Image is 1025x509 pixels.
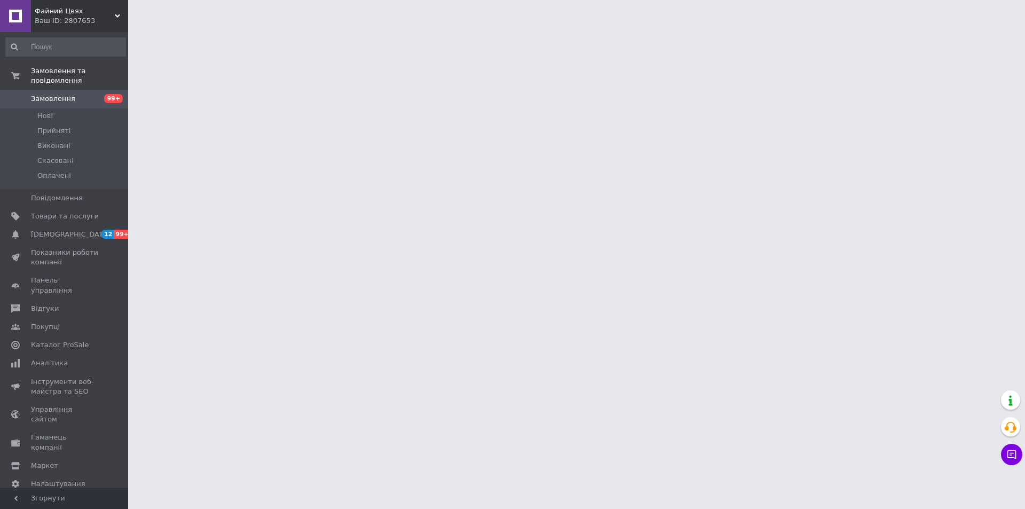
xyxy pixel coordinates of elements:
input: Пошук [5,37,126,57]
span: Повідомлення [31,193,83,203]
span: Управління сайтом [31,405,99,424]
div: Ваш ID: 2807653 [35,16,128,26]
span: [DEMOGRAPHIC_DATA] [31,230,110,239]
span: Оплачені [37,171,71,181]
span: 99+ [114,230,131,239]
span: Відгуки [31,304,59,314]
span: Панель управління [31,276,99,295]
span: Файний Цвях [35,6,115,16]
span: Прийняті [37,126,70,136]
span: Виконані [37,141,70,151]
span: Скасовані [37,156,74,166]
button: Чат з покупцем [1001,444,1022,465]
span: Каталог ProSale [31,340,89,350]
span: Показники роботи компанії [31,248,99,267]
span: Інструменти веб-майстра та SEO [31,377,99,396]
span: Аналітика [31,358,68,368]
span: Маркет [31,461,58,471]
span: Гаманець компанії [31,433,99,452]
span: Покупці [31,322,60,332]
span: Налаштування [31,479,85,489]
span: 12 [101,230,114,239]
span: Замовлення та повідомлення [31,66,128,85]
span: Нові [37,111,53,121]
span: Замовлення [31,94,75,104]
span: 99+ [104,94,123,103]
span: Товари та послуги [31,212,99,221]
